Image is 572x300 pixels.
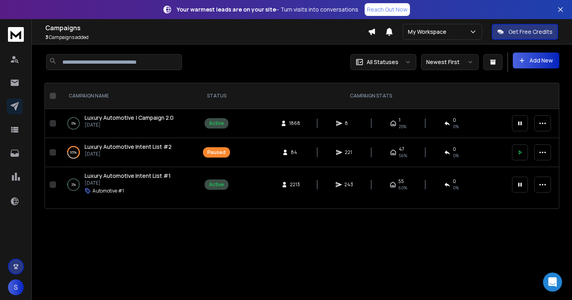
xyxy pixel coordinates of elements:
strong: Your warmest leads are on your site [177,6,276,13]
a: Luxury Automotive Intent List #1 [85,172,171,180]
div: Active [209,120,224,127]
button: Get Free Credits [492,24,558,40]
th: CAMPAIGN STATS [235,83,507,109]
span: 0 % [453,123,459,130]
td: 65%Luxury Automotive Intent List #2[DATE] [59,138,198,167]
span: 0 [453,146,456,152]
p: My Workspace [408,28,450,36]
span: 1 [399,117,400,123]
span: 8 [345,120,353,127]
span: 47 [399,146,404,152]
p: [DATE] [85,122,174,128]
p: All Statuses [367,58,398,66]
th: STATUS [198,83,235,109]
button: Add New [513,53,559,68]
div: Active [209,181,224,188]
p: 2 % [71,181,76,189]
span: 55 [398,178,404,185]
span: 0 % [453,185,459,191]
button: Newest First [421,54,479,70]
td: 0%Luxury Automotive | Campaign 2.0[DATE] [59,109,198,138]
span: 0 [453,178,456,185]
span: 56 % [399,152,407,159]
p: [DATE] [85,151,172,157]
td: 2%Luxury Automotive Intent List #1[DATE]Automotive #1 [59,167,198,203]
div: Paused [207,149,226,156]
span: 60 % [398,185,407,191]
p: [DATE] [85,180,171,186]
a: Luxury Automotive Intent List #2 [85,143,172,151]
span: 84 [291,149,299,156]
span: 243 [344,181,353,188]
p: 65 % [70,148,77,156]
span: 2213 [290,181,300,188]
h1: Campaigns [45,23,368,33]
span: Luxury Automotive | Campaign 2.0 [85,114,174,121]
span: Luxury Automotive Intent List #1 [85,172,171,179]
a: Reach Out Now [365,3,410,16]
span: 1868 [289,120,300,127]
img: logo [8,27,24,42]
span: 3 [45,34,48,41]
th: CAMPAIGN NAME [59,83,198,109]
p: 0 % [71,119,76,127]
span: 221 [345,149,353,156]
span: 0 [453,117,456,123]
p: – Turn visits into conversations [177,6,358,14]
p: Automotive #1 [93,188,124,194]
button: S [8,279,24,295]
p: Get Free Credits [508,28,553,36]
span: 25 % [399,123,406,130]
p: Campaigns added [45,34,368,41]
span: 0 % [453,152,459,159]
p: Reach Out Now [367,6,408,14]
a: Luxury Automotive | Campaign 2.0 [85,114,174,122]
div: Open Intercom Messenger [543,273,562,292]
span: Luxury Automotive Intent List #2 [85,143,172,150]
